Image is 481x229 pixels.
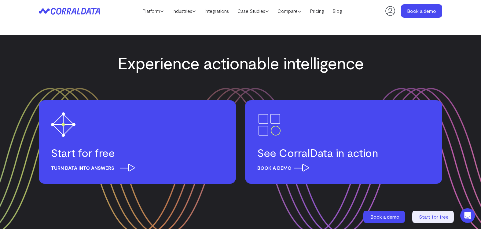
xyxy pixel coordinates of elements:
[168,6,200,16] a: Industries
[233,6,273,16] a: Case Studies
[51,146,224,159] h3: Start for free
[419,214,449,220] span: Start for free
[328,6,346,16] a: Blog
[460,208,475,223] div: Open Intercom Messenger
[138,6,168,16] a: Platform
[412,211,455,223] a: Start for free
[273,6,306,16] a: Compare
[370,214,399,220] span: Book a demo
[401,4,442,18] a: Book a demo
[257,164,309,172] span: Book a demo
[39,100,236,184] a: Start for free Turn data into answers
[51,164,132,172] span: Turn data into answers
[306,6,328,16] a: Pricing
[200,6,233,16] a: Integrations
[363,211,406,223] a: Book a demo
[245,100,442,184] a: See CorralData in action Book a demo
[257,146,430,159] h3: See CorralData in action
